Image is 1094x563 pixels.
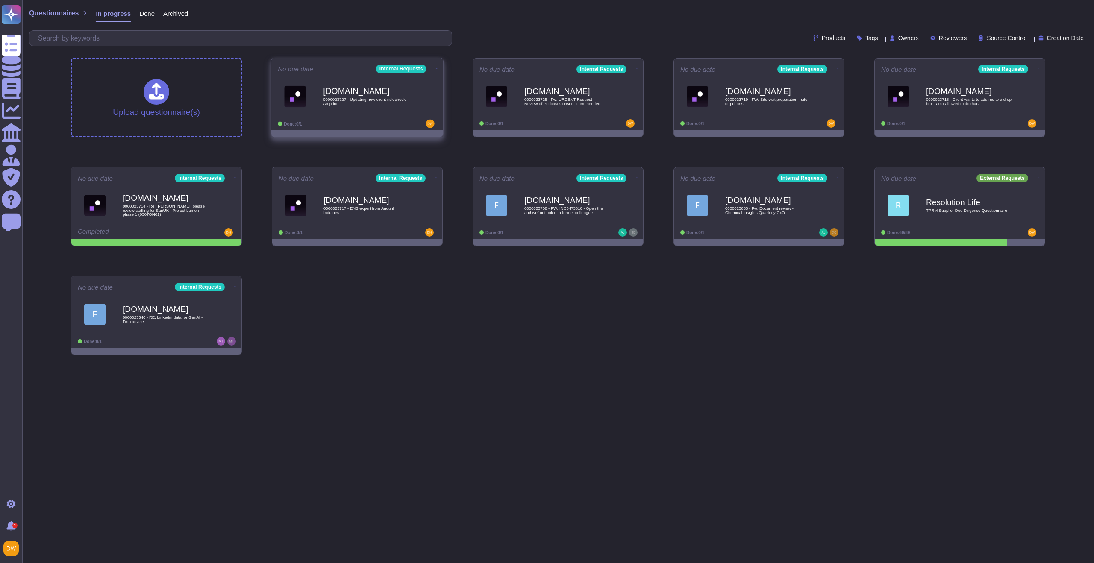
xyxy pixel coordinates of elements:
[123,194,208,202] b: [DOMAIN_NAME]
[84,339,102,344] span: Done: 0/1
[123,305,208,313] b: [DOMAIN_NAME]
[524,97,610,106] span: 0000023725 - Fw: URGENT Request -- Review of Podcast Consent Form needed
[725,206,811,214] span: 0000023633 - Fw: Document review - Chemical Insights Quarterly CxO
[1028,119,1036,128] img: user
[425,228,434,237] img: user
[887,121,905,126] span: Done: 0/1
[3,541,19,556] img: user
[224,228,233,237] img: user
[78,284,113,290] span: No due date
[1047,35,1084,41] span: Creation Date
[777,65,827,73] div: Internal Requests
[376,174,426,182] div: Internal Requests
[175,283,225,291] div: Internal Requests
[227,337,236,346] img: user
[175,174,225,182] div: Internal Requests
[686,121,704,126] span: Done: 0/1
[426,120,435,128] img: user
[323,206,409,214] span: 0000023717 - ENS expert from Anduril Indutries
[12,523,18,528] div: 9+
[680,175,715,182] span: No due date
[84,304,106,325] div: F
[822,35,845,41] span: Products
[285,195,306,216] img: Logo
[486,195,507,216] div: F
[479,66,515,73] span: No due date
[976,174,1028,182] div: External Requests
[626,119,635,128] img: user
[777,174,827,182] div: Internal Requests
[830,228,838,237] img: user
[819,228,828,237] img: user
[163,10,188,17] span: Archived
[217,337,225,346] img: user
[123,315,208,323] span: 0000023340 - RE: Linkedin data for GenAI - Firm advise
[29,10,79,17] span: Questionnaires
[881,175,916,182] span: No due date
[926,198,1012,206] b: Resolution Life
[139,10,155,17] span: Done
[84,195,106,216] img: Logo
[725,97,811,106] span: 0000023719 - FW: Site visit preparation - site org charts
[123,204,208,217] span: 0000023714 - Re: [PERSON_NAME], please review staffing for SanUK - Project Lumen phase 1 (0307ON01)
[576,174,626,182] div: Internal Requests
[34,31,452,46] input: Search by keywords
[926,87,1012,95] b: [DOMAIN_NAME]
[524,87,610,95] b: [DOMAIN_NAME]
[2,539,25,558] button: user
[479,175,515,182] span: No due date
[687,195,708,216] div: F
[524,196,610,204] b: [DOMAIN_NAME]
[485,230,503,235] span: Done: 0/1
[865,35,878,41] span: Tags
[939,35,967,41] span: Reviewers
[78,228,182,237] div: Completed
[1028,228,1036,237] img: user
[524,206,610,214] span: 0000023708 - FW: INC8473610 - Open the archive/ outlook of a former colleague
[278,66,313,72] span: No due date
[987,35,1026,41] span: Source Control
[898,35,919,41] span: Owners
[725,87,811,95] b: [DOMAIN_NAME]
[376,65,426,73] div: Internal Requests
[323,87,409,95] b: [DOMAIN_NAME]
[978,65,1028,73] div: Internal Requests
[629,228,638,237] img: user
[78,175,113,182] span: No due date
[486,86,507,107] img: Logo
[687,86,708,107] img: Logo
[323,97,409,106] span: 0000023727 - Updating new client risk check: Amprion
[284,85,306,107] img: Logo
[725,196,811,204] b: [DOMAIN_NAME]
[888,86,909,107] img: Logo
[680,66,715,73] span: No due date
[887,230,910,235] span: Done: 69/89
[827,119,835,128] img: user
[323,196,409,204] b: [DOMAIN_NAME]
[686,230,704,235] span: Done: 0/1
[576,65,626,73] div: Internal Requests
[881,66,916,73] span: No due date
[284,121,302,126] span: Done: 0/1
[279,175,314,182] span: No due date
[926,208,1012,213] span: TPRM Supplier Due Diligence Questionnaire
[285,230,303,235] span: Done: 0/1
[96,10,131,17] span: In progress
[618,228,627,237] img: user
[485,121,503,126] span: Done: 0/1
[113,79,200,116] div: Upload questionnaire(s)
[926,97,1012,106] span: 0000023718 - Client wants to add me to a drop box...am I allowed to do that?
[888,195,909,216] div: R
